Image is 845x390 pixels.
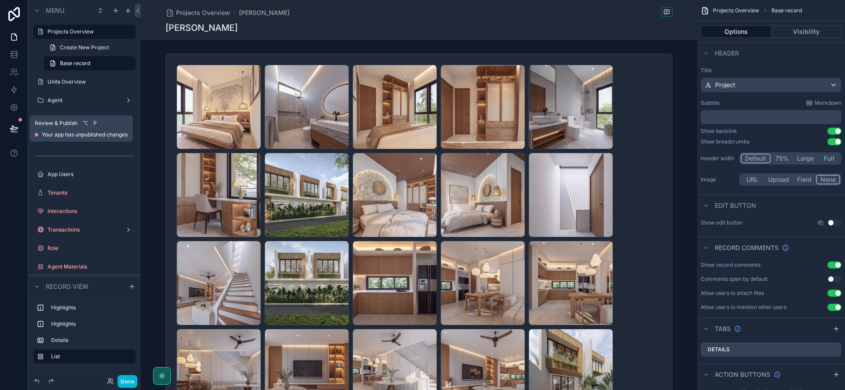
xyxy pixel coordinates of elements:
[701,304,786,311] div: Allow users to mention other users
[715,243,779,252] span: Record comments
[60,44,109,51] span: Create New Project
[715,81,735,89] span: Project
[48,28,130,35] label: Projects Overview
[701,155,736,162] label: Header width
[48,208,134,215] label: Interactions
[816,175,840,184] button: None
[239,8,290,17] a: [PERSON_NAME]
[701,219,742,226] label: Show edit button
[44,40,136,55] a: Create New Project
[715,324,731,333] span: Tabs
[715,49,739,58] span: Header
[48,78,134,85] label: Units Overview
[701,67,841,74] label: Title
[701,176,736,183] label: Image
[60,60,90,67] span: Base record
[28,297,141,372] div: scrollable content
[92,120,99,127] span: P
[165,22,238,34] h1: [PERSON_NAME]
[772,26,842,38] button: Visibility
[701,290,764,297] div: Allow users to attach files
[165,8,230,17] a: Projects Overview
[176,8,230,17] span: Projects Overview
[51,304,132,311] label: Highlights
[701,26,772,38] button: Options
[48,97,121,104] label: Agent
[48,245,134,252] label: Role
[82,120,89,127] span: ⌥
[701,261,760,269] div: Show record comments
[793,154,818,163] button: Large
[701,276,768,283] div: Comments open by default
[713,7,759,14] span: Projects Overview
[46,6,64,15] span: Menu
[815,99,841,107] span: Markdown
[51,353,129,360] label: List
[741,175,764,184] button: URL
[818,154,840,163] button: Full
[701,110,841,124] div: scrollable content
[701,138,749,145] div: Show breadcrumbs
[48,226,121,233] label: Transactions
[48,189,134,196] label: Tenants
[51,337,132,344] label: Details
[715,370,770,379] span: Action buttons
[42,131,128,138] span: Your app has unpublished changes
[48,171,134,178] label: App Users
[51,320,132,327] label: Highlights
[741,154,771,163] button: Default
[772,7,802,14] span: Base record
[35,120,77,127] span: Review & Publish
[46,282,88,291] span: Record view
[118,375,137,388] button: Done
[771,154,793,163] button: 75%
[715,201,756,210] span: Edit button
[708,346,730,353] label: Details
[48,263,134,270] label: Agent Materials
[44,56,136,70] a: Base record
[701,99,720,107] label: Subtitle
[806,99,841,107] a: Markdown
[793,175,816,184] button: Field
[764,175,793,184] button: Upload
[701,128,737,135] div: Show backlink
[701,77,841,92] button: Project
